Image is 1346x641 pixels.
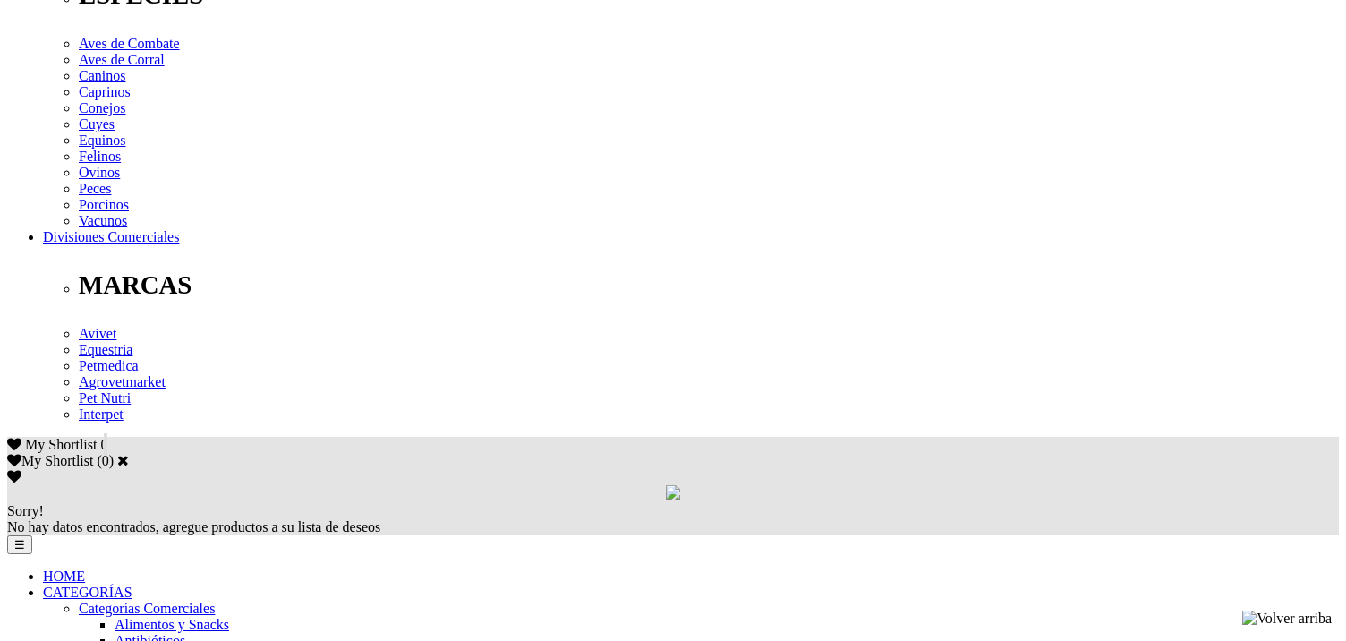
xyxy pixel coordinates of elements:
a: Aves de Combate [79,36,180,51]
iframe: Brevo live chat [9,447,309,632]
span: 0 [100,437,107,452]
a: Petmedica [79,358,139,373]
a: Agrovetmarket [79,374,166,389]
a: Aves de Corral [79,52,165,67]
a: Conejos [79,100,125,115]
div: No hay datos encontrados, agregue productos a su lista de deseos [7,503,1339,535]
a: Felinos [79,149,121,164]
a: Equestria [79,342,132,357]
span: Sorry! [7,503,44,518]
a: Ovinos [79,165,120,180]
img: Volver arriba [1242,611,1332,627]
button: ☰ [7,535,32,554]
img: loading.gif [666,485,680,500]
p: MARCAS [79,270,1339,300]
a: Vacunos [79,213,127,228]
a: Pet Nutri [79,390,131,406]
span: My Shortlist [25,437,97,452]
a: Equinos [79,132,125,148]
label: My Shortlist [7,453,93,468]
a: Peces [79,181,111,196]
a: Caprinos [79,84,131,99]
a: Divisiones Comerciales [43,229,179,244]
a: Avivet [79,326,116,341]
a: Interpet [79,406,124,422]
a: Caninos [79,68,125,83]
a: Cuyes [79,116,115,132]
a: Porcinos [79,197,129,212]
